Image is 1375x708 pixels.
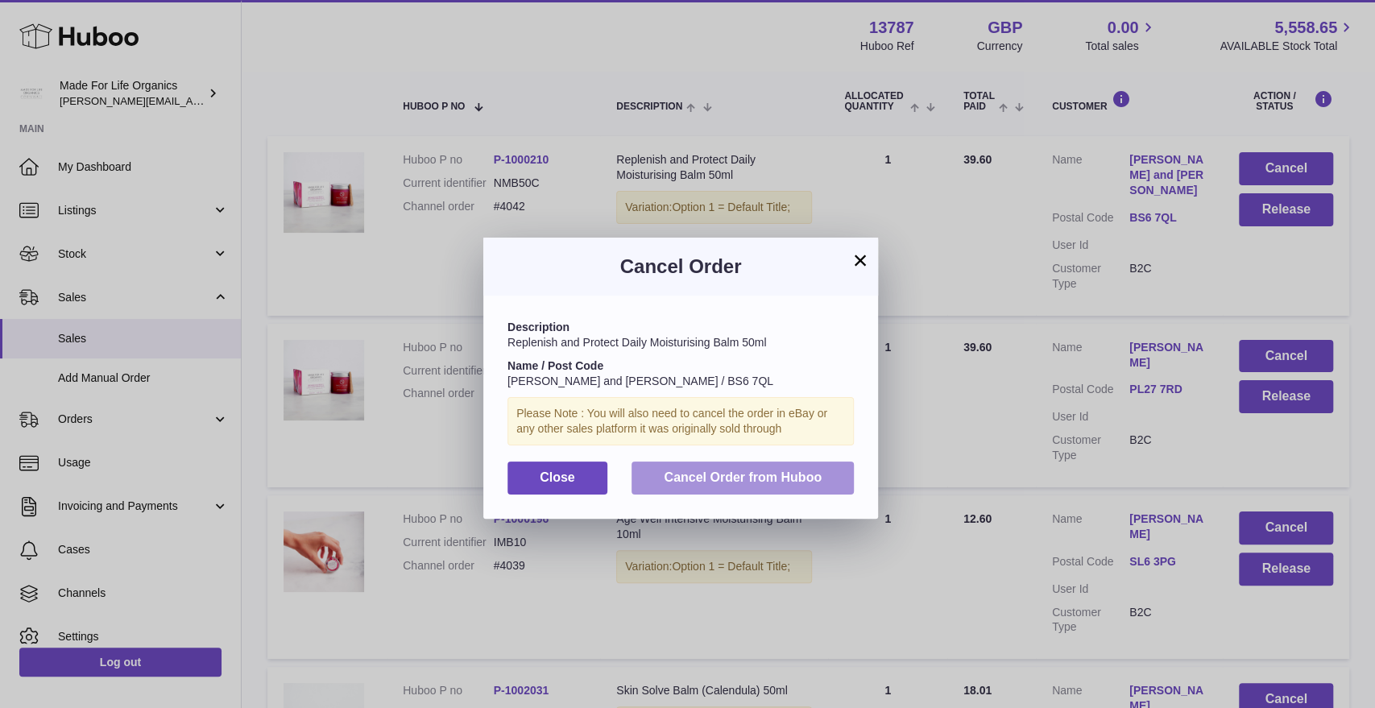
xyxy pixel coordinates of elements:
[507,254,854,279] h3: Cancel Order
[507,359,603,372] strong: Name / Post Code
[632,462,854,495] button: Cancel Order from Huboo
[540,470,575,484] span: Close
[507,321,569,333] strong: Description
[664,470,822,484] span: Cancel Order from Huboo
[851,250,870,270] button: ×
[507,462,607,495] button: Close
[507,336,766,349] span: Replenish and Protect Daily Moisturising Balm 50ml
[507,375,773,387] span: [PERSON_NAME] and [PERSON_NAME] / BS6 7QL
[507,397,854,445] div: Please Note : You will also need to cancel the order in eBay or any other sales platform it was o...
